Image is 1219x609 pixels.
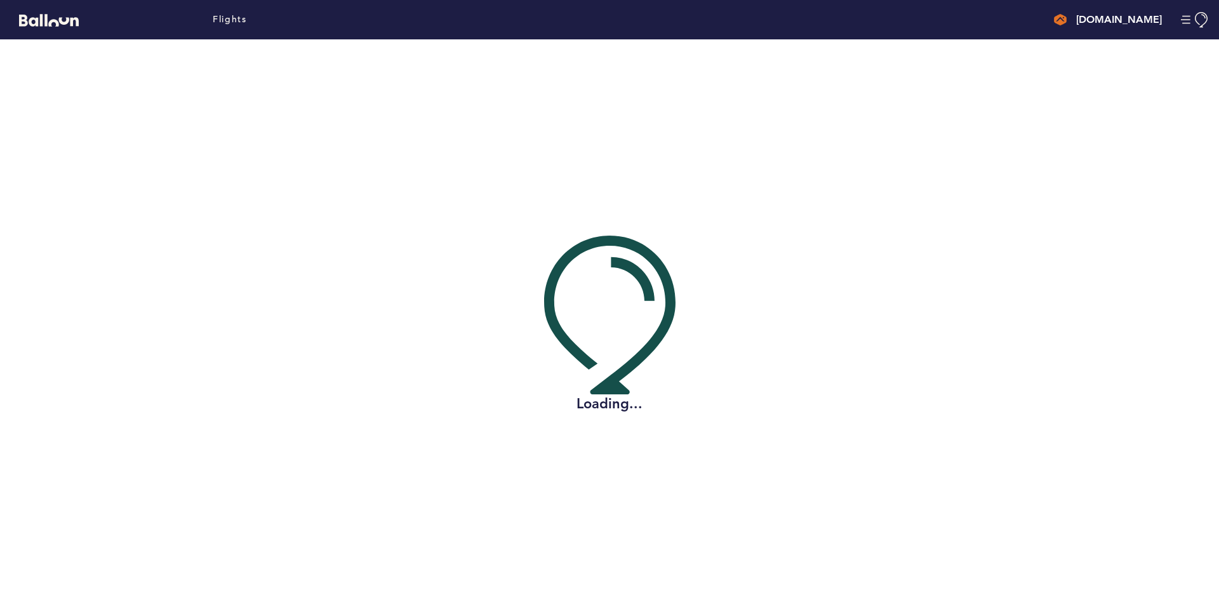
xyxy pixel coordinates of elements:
svg: Balloon [19,14,79,27]
button: Manage Account [1181,12,1209,28]
a: Flights [213,13,246,27]
h4: [DOMAIN_NAME] [1076,12,1162,27]
h2: Loading... [544,394,676,413]
a: Balloon [10,13,79,26]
